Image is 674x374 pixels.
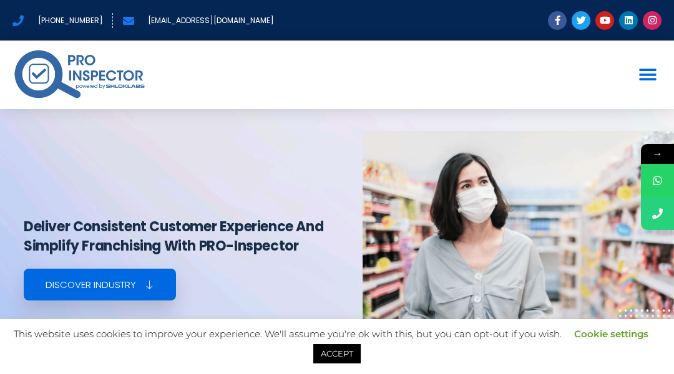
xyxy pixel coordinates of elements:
h1: Deliver consistent customer experience and simplify franchising with PRO-Inspector [24,218,339,256]
span: Discover Industry [46,280,136,289]
span: [PHONE_NUMBER] [35,13,103,28]
span: → [641,144,674,164]
span: This website uses cookies to improve your experience. We'll assume you're ok with this, but you c... [14,328,661,360]
img: pro-inspector-logo [12,47,147,102]
div: Menu Toggle [633,60,662,89]
a: Cookie settings [574,328,648,340]
span: [EMAIL_ADDRESS][DOMAIN_NAME] [145,13,274,28]
a: Discover Industry [24,269,176,300]
a: ACCEPT [313,344,361,363]
a: [EMAIL_ADDRESS][DOMAIN_NAME] [123,13,275,28]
